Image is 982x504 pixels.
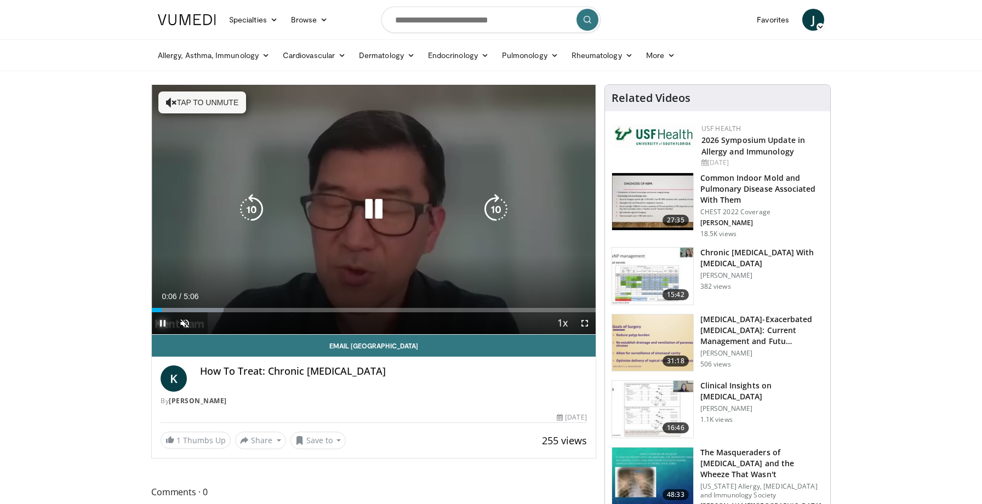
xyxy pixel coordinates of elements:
[542,434,587,447] span: 255 views
[421,44,495,66] a: Endocrinology
[612,173,824,238] a: 27:35 Common Indoor Mold and Pulmonary Disease Associated With Them CHEST 2022 Coverage [PERSON_N...
[176,435,181,445] span: 1
[663,489,689,500] span: 48:33
[161,432,231,449] a: 1 Thumbs Up
[612,314,693,371] img: b99964d8-b9b1-4149-b4b7-2daf677d7034.150x105_q85_crop-smart_upscale.jpg
[612,91,690,105] h4: Related Videos
[663,215,689,226] span: 27:35
[152,308,596,312] div: Progress Bar
[161,396,587,406] div: By
[700,208,824,216] p: CHEST 2022 Coverage
[200,365,587,377] h4: How To Treat: Chronic [MEDICAL_DATA]
[614,124,696,148] img: 6ba8804a-8538-4002-95e7-a8f8012d4a11.png.150x105_q85_autocrop_double_scale_upscale_version-0.2.jpg
[152,312,174,334] button: Pause
[700,230,736,238] p: 18.5K views
[612,248,693,305] img: 4540c09e-ed49-4392-922c-ba9dd6a34846.150x105_q85_crop-smart_upscale.jpg
[700,380,824,402] h3: Clinical Insights on [MEDICAL_DATA]
[701,158,821,168] div: [DATE]
[802,9,824,31] a: J
[284,9,335,31] a: Browse
[158,14,216,25] img: VuMedi Logo
[700,415,733,424] p: 1.1K views
[663,422,689,433] span: 16:46
[495,44,565,66] a: Pulmonology
[640,44,682,66] a: More
[222,9,284,31] a: Specialties
[700,282,731,291] p: 382 views
[612,173,693,230] img: 7e353de0-d5d2-4f37-a0ac-0ef5f1a491ce.150x105_q85_crop-smart_upscale.jpg
[612,380,824,438] a: 16:46 Clinical Insights on [MEDICAL_DATA] [PERSON_NAME] 1.1K views
[352,44,421,66] a: Dermatology
[276,44,352,66] a: Cardiovascular
[663,356,689,366] span: 31:18
[750,9,796,31] a: Favorites
[700,271,824,280] p: [PERSON_NAME]
[701,124,741,133] a: USF Health
[552,312,574,334] button: Playback Rate
[701,135,805,157] a: 2026 Symposium Update in Allergy and Immunology
[612,381,693,438] img: 84924edd-3b19-4b92-b257-0f4b1ff88c41.150x105_q85_crop-smart_upscale.jpg
[184,292,198,301] span: 5:06
[565,44,640,66] a: Rheumatology
[700,314,824,347] h3: [MEDICAL_DATA]-Exacerbated [MEDICAL_DATA]: Current Management and Futu…
[700,482,824,500] p: [US_STATE] Allergy, [MEDICAL_DATA] and Immunology Society
[612,314,824,372] a: 31:18 [MEDICAL_DATA]-Exacerbated [MEDICAL_DATA]: Current Management and Futu… [PERSON_NAME] 506 v...
[663,289,689,300] span: 15:42
[557,413,586,422] div: [DATE]
[162,292,176,301] span: 0:06
[612,247,824,305] a: 15:42 Chronic [MEDICAL_DATA] With [MEDICAL_DATA] [PERSON_NAME] 382 views
[700,404,824,413] p: [PERSON_NAME]
[700,349,824,358] p: [PERSON_NAME]
[152,85,596,335] video-js: Video Player
[158,91,246,113] button: Tap to unmute
[174,312,196,334] button: Unmute
[700,173,824,205] h3: Common Indoor Mold and Pulmonary Disease Associated With Them
[161,365,187,392] a: K
[574,312,596,334] button: Fullscreen
[700,219,824,227] p: [PERSON_NAME]
[235,432,286,449] button: Share
[700,447,824,480] h3: The Masqueraders of [MEDICAL_DATA] and the Wheeze That Wasn't
[700,247,824,269] h3: Chronic [MEDICAL_DATA] With [MEDICAL_DATA]
[381,7,601,33] input: Search topics, interventions
[169,396,227,405] a: [PERSON_NAME]
[700,360,731,369] p: 506 views
[151,485,596,499] span: Comments 0
[290,432,346,449] button: Save to
[179,292,181,301] span: /
[151,44,276,66] a: Allergy, Asthma, Immunology
[152,335,596,357] a: Email [GEOGRAPHIC_DATA]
